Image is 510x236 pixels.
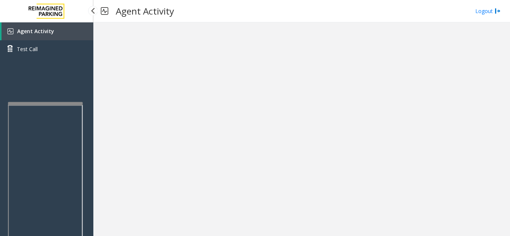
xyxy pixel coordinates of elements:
[1,22,93,40] a: Agent Activity
[475,7,501,15] a: Logout
[495,7,501,15] img: logout
[101,2,108,20] img: pageIcon
[7,28,13,34] img: 'icon'
[17,45,38,53] span: Test Call
[112,2,178,20] h3: Agent Activity
[17,28,54,35] span: Agent Activity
